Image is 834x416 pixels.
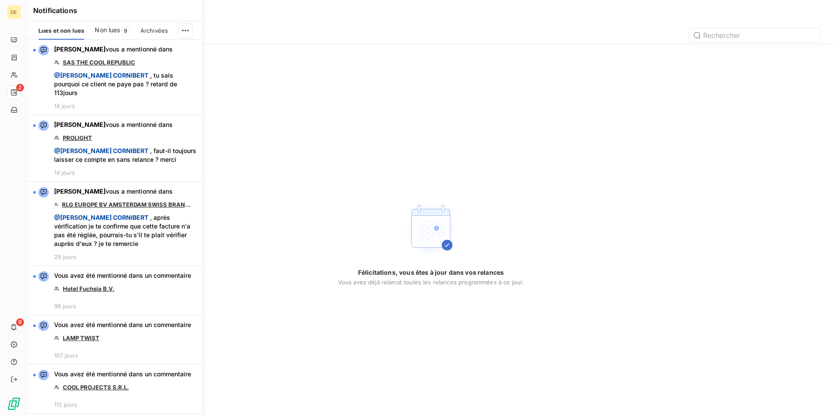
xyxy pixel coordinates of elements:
img: Logo LeanPay [7,397,21,411]
a: RLG EUROPE BV AMSTERDAM SWISS BRANCH (Services) [62,201,194,208]
span: Vous avez été mentionné dans un commentaire [54,321,191,329]
button: Vous avez été mentionné dans un commentaireLAMP TWIST107 jours [28,315,202,365]
span: vous a mentionné dans [54,187,173,196]
button: Vous avez été mentionné dans un commentaireHotel Fuchsia B.V.98 jours [28,266,202,315]
span: [PERSON_NAME] [54,121,106,128]
span: @ [PERSON_NAME] CORNIBERT [54,72,148,79]
span: , faut-il toujours laisser ce compte en sans relance ? merci [54,147,197,164]
span: 9 [16,318,24,326]
span: 14 jours [54,102,75,109]
span: 107 jours [54,352,78,359]
span: Archivées [140,27,168,34]
iframe: Intercom live chat [804,386,825,407]
span: Non lues [95,26,120,34]
span: 112 jours [54,401,77,408]
div: DE [7,5,21,19]
span: @ [PERSON_NAME] CORNIBERT [54,214,148,221]
a: PROLIGHT [63,134,92,141]
span: Vous avez été mentionné dans un commentaire [54,271,191,280]
input: Rechercher [689,28,820,42]
span: 14 jours [54,169,75,176]
button: [PERSON_NAME]vous a mentionné dansRLG EUROPE BV AMSTERDAM SWISS BRANCH (Services) @[PERSON_NAME] ... [28,182,202,266]
span: vous a mentionné dans [54,120,173,129]
span: , tu sais pourquoi ce client ne paye pas ? retard de 113jours [54,71,197,97]
span: @ [PERSON_NAME] CORNIBERT [54,147,148,154]
span: Lues et non lues [38,27,84,34]
a: SAS THE COOL REPUBLIC [63,59,135,66]
button: [PERSON_NAME]vous a mentionné dansPROLIGHT @[PERSON_NAME] CORNIBERT , faut-il toujours laisser ce... [28,115,202,182]
span: [PERSON_NAME] [54,45,106,53]
span: Félicitations, vous êtes à jour dans vos relances [358,268,504,277]
span: , après vérification je te confirme que cette facture n'a pas été réglée, pourrais-tu s'il te pla... [54,213,197,248]
span: Vous avez été mentionné dans un commentaire [54,370,191,378]
a: LAMP TWIST [63,334,99,341]
span: 2 [16,84,24,92]
img: Empty state [403,202,459,258]
span: [PERSON_NAME] [54,188,106,195]
h6: Notifications [33,5,197,16]
span: 9 [121,27,130,34]
span: 98 jours [54,303,76,310]
a: Hotel Fuchsia B.V. [63,285,114,292]
button: Vous avez été mentionné dans un commentaireCOOL PROJECTS S.R.L.112 jours [28,365,202,414]
span: 29 jours [54,253,76,260]
button: [PERSON_NAME]vous a mentionné dansSAS THE COOL REPUBLIC @[PERSON_NAME] CORNIBERT , tu sais pourqu... [28,40,202,115]
a: COOL PROJECTS S.R.L. [63,384,129,391]
span: vous a mentionné dans [54,45,173,54]
span: Vous avez déjà relancé toutes les relances programmées à ce jour. [338,279,524,286]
